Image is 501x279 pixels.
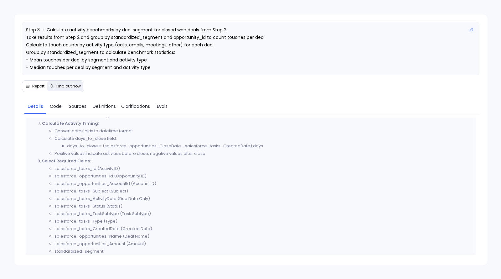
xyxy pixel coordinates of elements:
li: salesforce_opportunities_Amount (Amount) [54,240,472,248]
button: Copy [468,26,475,34]
li: days_to_close = (salesforce_opportunities_CloseDate - salesforce_tasks_CreatedDate).days [67,142,472,150]
li: salesforce_tasks_Subject (Subject) [54,187,472,195]
button: Find out how [47,81,83,91]
li: salesforce_opportunities_AccountId (Account ID) [54,180,472,187]
li: salesforce_opportunities_Name (Deal Name) [54,233,472,240]
strong: Select Required Fields [42,158,90,164]
li: salesforce_tasks_Type (Type) [54,218,472,225]
span: Definitions [93,103,116,110]
button: Report [23,81,47,91]
span: Clarifications [121,103,150,110]
li: salesforce_opportunities_Id (Opportunity ID) [54,172,472,180]
span: Sources [69,103,86,110]
span: Step 3 → Calculate activity benchmarks by deal segment for closed won deals from Step 2 Take resu... [26,27,265,116]
li: salesforce_tasks_Status (Status) [54,203,472,210]
li: Calculate days_to_close field: [54,135,472,150]
span: Find out how [56,84,81,89]
span: Details [28,103,43,110]
span: Code [50,103,62,110]
li: Convert date fields to datetime format [54,127,472,135]
span: Evals [157,103,168,110]
li: salesforce_tasks_Id (Activity ID) [54,165,472,172]
li: : [42,120,472,157]
li: salesforce_tasks_ActivityDate (Due Date Only) [54,195,472,203]
li: salesforce_tasks_TaskSubtype (Task Subtype) [54,210,472,218]
span: Report [32,84,44,89]
li: salesforce_tasks_CreatedDate (Created Date) [54,225,472,233]
li: : [42,157,472,278]
li: standardized_segment [54,248,472,255]
li: Positive values indicate activities before close, negative values after close [54,150,472,157]
strong: Calculate Activity Timing [42,120,98,126]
